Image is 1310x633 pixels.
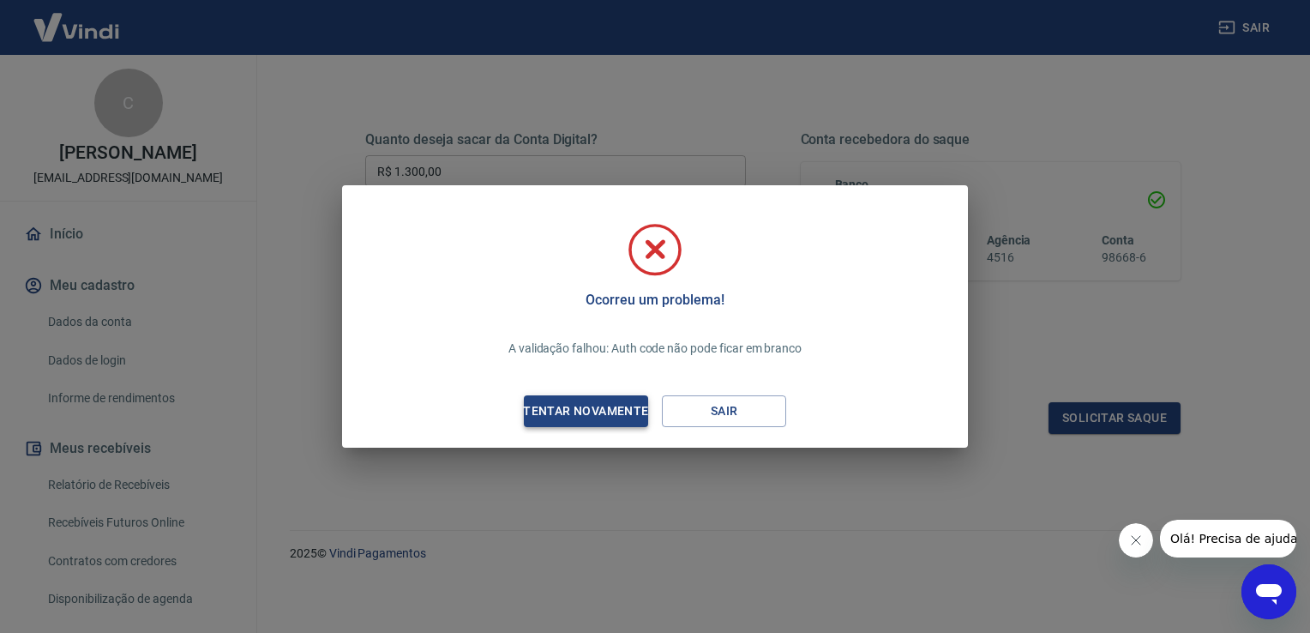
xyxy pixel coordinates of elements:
span: Olá! Precisa de ajuda? [10,12,144,26]
iframe: Botão para abrir a janela de mensagens [1241,564,1296,619]
button: Tentar novamente [524,395,648,427]
iframe: Mensagem da empresa [1160,520,1296,558]
iframe: Fechar mensagem [1119,523,1153,558]
h5: Ocorreu um problema! [586,292,724,309]
div: Tentar novamente [502,401,669,422]
p: A validação falhou: Auth code não pode ficar em branco [508,340,802,358]
button: Sair [662,395,786,427]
